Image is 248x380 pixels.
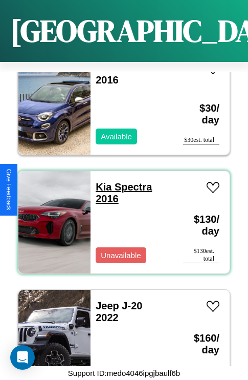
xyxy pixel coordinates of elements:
a: Kia Spectra 2016 [96,181,152,204]
p: Support ID: medo4046ipgjbaulf6b [68,366,180,380]
a: Fiat Strada 2016 [96,62,148,86]
h3: $ 30 / day [183,92,219,136]
div: $ 30 est. total [183,136,219,144]
div: Open Intercom Messenger [10,345,35,370]
p: Unavailable [101,248,141,262]
div: $ 130 est. total [183,247,219,263]
h3: $ 130 / day [183,203,219,247]
h3: $ 160 / day [183,322,219,366]
div: Give Feedback [5,169,12,210]
p: Available [101,130,132,143]
a: Jeep J-20 2022 [96,300,142,323]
